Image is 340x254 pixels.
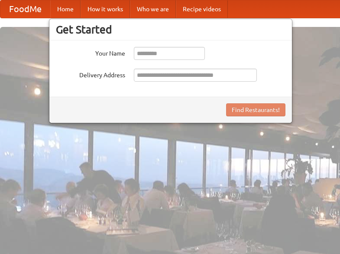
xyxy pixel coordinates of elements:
[176,0,228,18] a: Recipe videos
[56,47,125,58] label: Your Name
[50,0,81,18] a: Home
[0,0,50,18] a: FoodMe
[56,23,285,36] h3: Get Started
[81,0,130,18] a: How it works
[226,103,285,116] button: Find Restaurants!
[56,69,125,79] label: Delivery Address
[130,0,176,18] a: Who we are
